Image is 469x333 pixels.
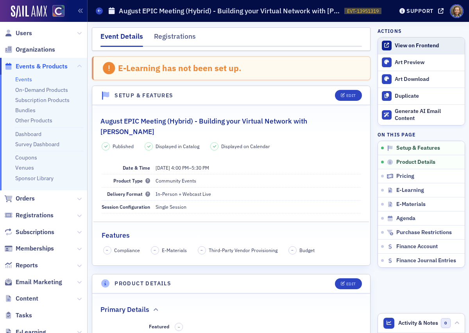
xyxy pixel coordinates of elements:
span: Reports [16,261,38,270]
div: Art Preview [395,59,460,66]
a: Content [4,294,38,303]
span: Tasks [16,311,32,320]
div: Edit [346,93,356,98]
a: View Homepage [47,5,64,18]
span: Email Marketing [16,278,62,286]
h4: Product Details [115,279,171,288]
a: Organizations [4,45,55,54]
span: Displayed on Calendar [221,143,270,150]
span: Third-Party Vendor Provisioning [209,247,277,254]
div: Support [406,7,433,14]
a: Events [15,76,32,83]
img: SailAMX [52,5,64,17]
a: Coupons [15,154,37,161]
span: Session Configuration [102,204,150,210]
span: E-Learning [396,187,424,194]
button: Edit [335,90,362,101]
time: 4:00 PM [171,165,189,171]
span: Organizations [16,45,55,54]
a: Registrations [4,211,54,220]
button: Duplicate [378,88,465,104]
a: Events & Products [4,62,68,71]
a: Subscriptions [4,228,54,236]
span: Compliance [114,247,140,254]
h2: Features [102,230,130,240]
a: Venues [15,164,34,171]
span: Registrations [16,211,54,220]
a: View on Frontend [378,38,465,54]
span: Memberships [16,244,54,253]
time: 5:30 PM [192,165,209,171]
span: – [156,165,209,171]
span: Product Details [396,159,435,166]
div: Edit [346,282,356,286]
span: Single Session [156,204,186,210]
button: Edit [335,278,362,289]
span: Purchase Restrictions [396,229,452,236]
span: – [106,247,108,253]
a: Reports [4,261,38,270]
a: Email Marketing [4,278,62,286]
div: Event Details [100,31,143,47]
span: Delivery Format [107,191,150,197]
span: Pricing [396,173,414,180]
a: Users [4,29,32,38]
h1: August EPIC Meeting (Hybrid) - Building your Virtual Network with [PERSON_NAME] [119,6,340,16]
h4: Actions [378,27,402,34]
a: Art Preview [378,54,465,71]
button: Generate AI Email Content [378,104,465,125]
span: [DATE] [156,165,170,171]
span: Profile [450,4,464,18]
h2: Primary Details [100,304,149,315]
span: Setup & Features [396,145,440,152]
a: Dashboard [15,131,41,138]
a: Other Products [15,117,52,124]
a: Art Download [378,71,465,88]
h4: On this page [378,131,465,138]
a: Subscription Products [15,97,70,104]
span: Finance Account [396,243,438,250]
div: Duplicate [395,93,460,100]
span: Finance Journal Entries [396,257,456,264]
a: Bundles [15,107,36,114]
span: Displayed in Catalog [156,143,199,150]
span: Date & Time [123,165,150,171]
span: Activity & Notes [398,319,438,327]
a: Tasks [4,311,32,320]
a: Memberships [4,244,54,253]
h4: Setup & Features [115,91,173,100]
span: Orders [16,194,35,203]
span: E-Materials [396,201,426,208]
span: Budget [299,247,315,254]
span: Published [113,143,134,150]
h2: August EPIC Meeting (Hybrid) - Building your Virtual Network with [PERSON_NAME] [100,116,362,137]
span: Users [16,29,32,38]
div: Registrations [154,31,196,46]
div: Generate AI Email Content [395,108,460,122]
span: Events & Products [16,62,68,71]
a: Orders [4,194,35,203]
img: SailAMX [11,5,47,18]
div: Art Download [395,76,460,83]
span: – [291,247,294,253]
span: Subscriptions [16,228,54,236]
div: E-Learning has not been set up. [118,63,242,73]
span: – [154,247,156,253]
span: E-Materials [162,247,187,254]
a: On-Demand Products [15,86,68,93]
span: – [200,247,203,253]
span: Community Events [156,177,196,184]
div: View on Frontend [395,42,460,49]
span: Agenda [396,215,415,222]
span: Featured [149,323,169,329]
span: EVT-13951319 [347,8,379,14]
span: In-Person + Webcast Live [156,191,211,197]
a: Survey Dashboard [15,141,59,148]
span: Product Type [113,177,150,184]
span: 0 [441,318,451,328]
a: Sponsor Library [15,175,54,182]
span: – [178,324,180,330]
span: Content [16,294,38,303]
